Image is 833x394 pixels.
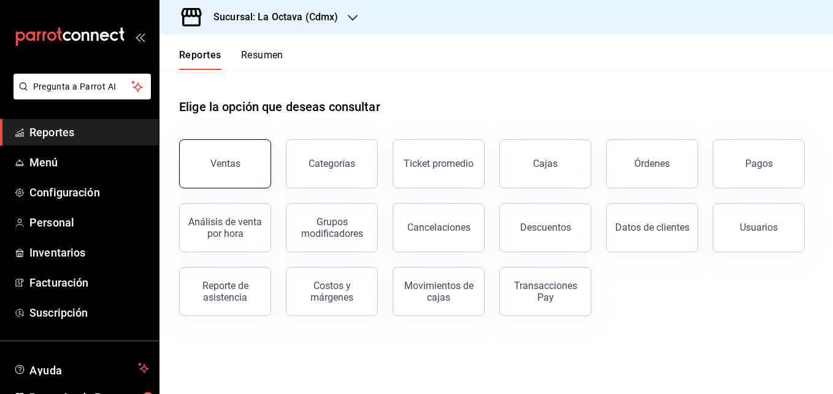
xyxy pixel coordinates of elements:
button: Datos de clientes [606,203,698,252]
button: Ventas [179,139,271,188]
span: Inventarios [29,244,149,261]
div: Movimientos de cajas [401,280,477,303]
div: Costos y márgenes [294,280,370,303]
a: Cajas [499,139,591,188]
span: Pregunta a Parrot AI [33,80,132,93]
h1: Elige la opción que deseas consultar [179,98,380,116]
span: Reportes [29,124,149,141]
div: Categorías [309,158,355,169]
div: Descuentos [520,222,571,233]
div: Ventas [210,158,240,169]
div: Reporte de asistencia [187,280,263,303]
button: open_drawer_menu [135,32,145,42]
button: Cancelaciones [393,203,485,252]
h3: Sucursal: La Octava (Cdmx) [204,10,338,25]
div: Análisis de venta por hora [187,216,263,239]
button: Ticket promedio [393,139,485,188]
button: Transacciones Pay [499,267,591,316]
span: Personal [29,214,149,231]
button: Usuarios [713,203,805,252]
span: Suscripción [29,304,149,321]
button: Resumen [241,49,283,70]
button: Descuentos [499,203,591,252]
button: Categorías [286,139,378,188]
span: Ayuda [29,361,133,376]
span: Facturación [29,274,149,291]
div: Órdenes [634,158,670,169]
div: Transacciones Pay [507,280,583,303]
div: Usuarios [740,222,778,233]
button: Pagos [713,139,805,188]
span: Menú [29,154,149,171]
button: Análisis de venta por hora [179,203,271,252]
button: Movimientos de cajas [393,267,485,316]
div: Cajas [533,156,558,171]
div: Pagos [745,158,773,169]
button: Costos y márgenes [286,267,378,316]
div: Grupos modificadores [294,216,370,239]
button: Pregunta a Parrot AI [13,74,151,99]
div: Ticket promedio [404,158,474,169]
div: Datos de clientes [615,222,689,233]
div: navigation tabs [179,49,283,70]
button: Grupos modificadores [286,203,378,252]
button: Órdenes [606,139,698,188]
button: Reportes [179,49,221,70]
button: Reporte de asistencia [179,267,271,316]
span: Configuración [29,184,149,201]
a: Pregunta a Parrot AI [9,89,151,102]
div: Cancelaciones [407,222,470,233]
